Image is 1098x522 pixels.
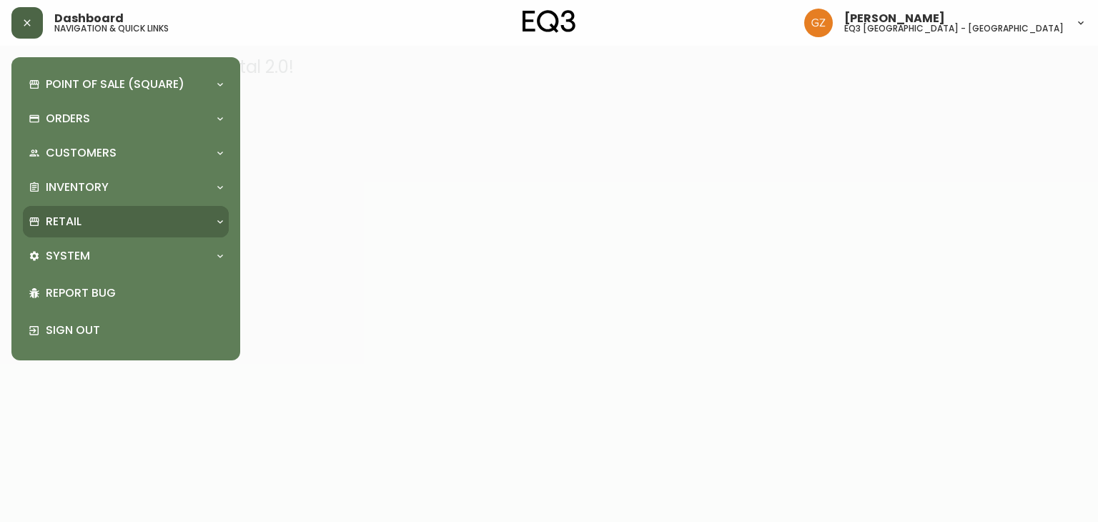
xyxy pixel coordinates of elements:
h5: navigation & quick links [54,24,169,33]
div: System [23,240,229,272]
p: Report Bug [46,285,223,301]
p: Point of Sale (Square) [46,77,184,92]
p: Inventory [46,179,109,195]
div: Customers [23,137,229,169]
p: Retail [46,214,81,230]
div: Inventory [23,172,229,203]
p: Sign Out [46,322,223,338]
img: 78875dbee59462ec7ba26e296000f7de [804,9,833,37]
div: Orders [23,103,229,134]
span: [PERSON_NAME] [844,13,945,24]
p: Orders [46,111,90,127]
h5: eq3 [GEOGRAPHIC_DATA] - [GEOGRAPHIC_DATA] [844,24,1064,33]
span: Dashboard [54,13,124,24]
p: Customers [46,145,117,161]
div: Report Bug [23,275,229,312]
img: logo [523,10,575,33]
div: Point of Sale (Square) [23,69,229,100]
p: System [46,248,90,264]
div: Retail [23,206,229,237]
div: Sign Out [23,312,229,349]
